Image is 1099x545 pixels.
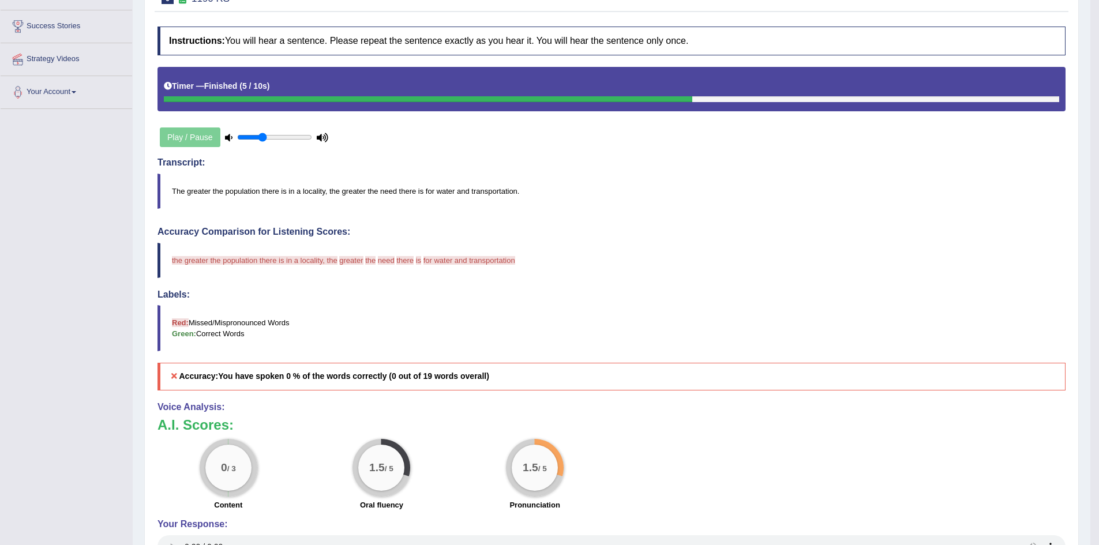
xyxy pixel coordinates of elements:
b: 5 / 10s [242,81,267,91]
h4: Voice Analysis: [157,402,1066,412]
label: Content [214,499,242,510]
span: there [396,256,414,265]
span: the [365,256,376,265]
b: Finished [204,81,238,91]
blockquote: Missed/Mispronounced Words Correct Words [157,305,1066,351]
label: Oral fluency [360,499,403,510]
a: Success Stories [1,10,132,39]
h4: Your Response: [157,519,1066,529]
h4: Accuracy Comparison for Listening Scores: [157,227,1066,237]
span: is [416,256,421,265]
span: greater [339,256,363,265]
h5: Timer — [164,82,269,91]
blockquote: The greater the population there is in a locality, the greater the need there is for water and tr... [157,174,1066,209]
big: 0 [221,461,227,474]
h5: Accuracy: [157,363,1066,390]
b: Red: [172,318,189,327]
b: You have spoken 0 % of the words correctly (0 out of 19 words overall) [218,371,489,381]
h4: Labels: [157,290,1066,300]
label: Pronunciation [509,499,560,510]
h4: Transcript: [157,157,1066,168]
span: the greater the population there is in a locality, the [172,256,337,265]
a: Strategy Videos [1,43,132,72]
small: / 3 [227,464,236,473]
span: need [378,256,395,265]
span: for water and transportation [423,256,515,265]
b: A.I. Scores: [157,417,234,433]
small: / 5 [538,464,547,473]
big: 1.5 [523,461,538,474]
b: Instructions: [169,36,225,46]
h4: You will hear a sentence. Please repeat the sentence exactly as you hear it. You will hear the se... [157,27,1066,55]
b: Green: [172,329,196,338]
b: ( [239,81,242,91]
b: ) [267,81,270,91]
a: Your Account [1,76,132,105]
big: 1.5 [370,461,385,474]
small: / 5 [385,464,393,473]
